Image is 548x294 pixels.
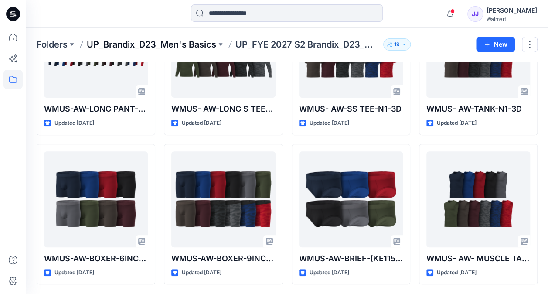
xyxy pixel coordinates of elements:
a: Folders [37,38,68,51]
div: [PERSON_NAME] [487,5,537,16]
p: WMUS-AW-BOXER-6INCH-(KE1157)-N1 [44,253,148,265]
p: Updated [DATE] [182,268,221,277]
p: Updated [DATE] [310,119,349,128]
div: Walmart [487,16,537,22]
a: WMUS-AW-BOXER-6INCH-(KE1157)-N1 [44,151,148,247]
button: New [476,37,515,52]
p: UP_FYE 2027 S2 Brandix_D23_Men's Basics - ATHLETIC WORKS [235,38,380,51]
div: JJ [467,6,483,22]
p: WMUS-AW-BRIEF-(KE1155)-N1-3D [299,253,403,265]
a: WMUS-AW-BOXER-9INCH-(KE1157)-N1-3D [171,151,275,247]
a: WMUS-AW-BRIEF-(KE1155)-N1-3D [299,151,403,247]
button: 19 [383,38,411,51]
p: WMUS-AW-BOXER-9INCH-(KE1157)-N1-3D [171,253,275,265]
p: WMUS- AW-TANK-N1-3D [426,103,530,115]
a: WMUS- AW- MUSCLE TANK-3D [426,151,530,247]
p: Updated [DATE] [54,268,94,277]
p: Updated [DATE] [310,268,349,277]
p: Updated [DATE] [437,268,477,277]
a: UP_Brandix_D23_Men's Basics [87,38,216,51]
p: WMUS-AW-LONG PANT-(KE1315)-N1-3D [44,103,148,115]
p: Updated [DATE] [54,119,94,128]
p: 19 [394,40,400,49]
p: WMUS- AW-SS TEE-N1-3D [299,103,403,115]
p: Updated [DATE] [437,119,477,128]
p: Updated [DATE] [182,119,221,128]
p: WMUS- AW-LONG S TEE-N1-3D [171,103,275,115]
p: WMUS- AW- MUSCLE TANK-3D [426,253,530,265]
